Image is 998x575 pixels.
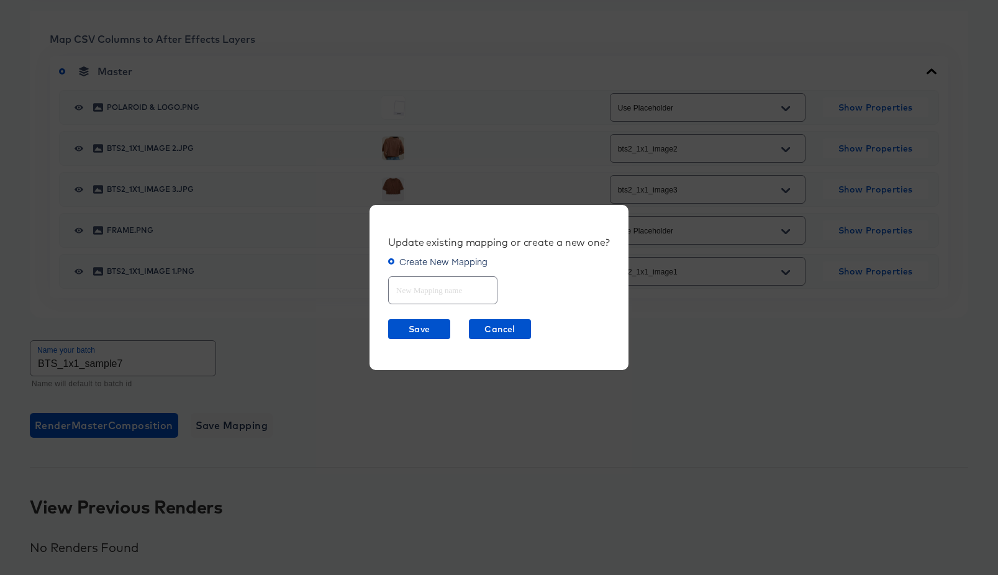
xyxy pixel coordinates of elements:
span: Cancel [474,322,526,337]
span: Create New Mapping [399,255,488,268]
div: Update existing mapping or create a new one? [388,236,610,248]
span: Save [393,322,445,337]
button: Save [388,319,450,339]
input: New Mapping name [389,272,497,299]
button: Cancel [469,319,531,339]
